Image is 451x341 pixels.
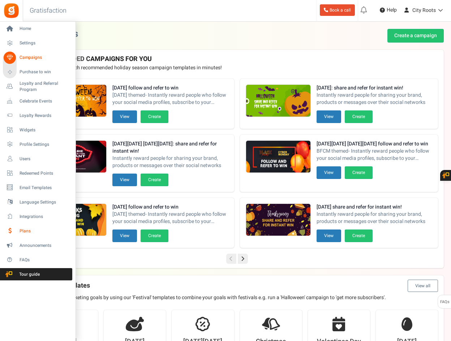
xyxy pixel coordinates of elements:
span: Loyalty Rewards [20,113,70,119]
span: Widgets [20,127,70,133]
span: Instantly reward people for sharing your brand, products or messages over their social networks [317,211,433,225]
a: Plans [3,225,72,237]
span: Email Templates [20,185,70,191]
a: Book a call [320,4,355,16]
span: Plans [20,228,70,234]
span: Tour guide [3,271,54,277]
span: Celebrate Events [20,98,70,104]
a: Help [377,4,400,16]
h4: Festival templates [36,280,438,292]
button: View [112,174,137,186]
a: Widgets [3,124,72,136]
img: Gratisfaction [3,3,20,19]
button: View [112,229,137,242]
button: Create [141,174,168,186]
strong: [DATE]: share and refer for instant win! [317,84,433,92]
p: Preview and launch recommended holiday season campaign templates in minutes! [36,64,438,71]
button: View [317,110,341,123]
span: FAQs [20,257,70,263]
button: Create [345,166,373,179]
span: Purchase to win [20,69,70,75]
a: Settings [3,37,72,49]
button: Create [345,229,373,242]
span: Redeemed Points [20,170,70,176]
span: FAQs [440,295,450,309]
a: Campaigns [3,52,72,64]
img: Recommended Campaigns [246,204,310,236]
span: Home [20,26,70,32]
span: Instantly reward people for sharing your brand, products or messages over their social networks [112,155,228,169]
a: Email Templates [3,182,72,194]
strong: [DATE] share and refer for instant win! [317,204,433,211]
a: FAQs [3,254,72,266]
button: Create [141,110,168,123]
button: View [317,166,341,179]
a: Celebrate Events [3,95,72,107]
span: Announcements [20,242,70,249]
strong: [DATE] follow and refer to win [112,204,228,211]
span: Profile Settings [20,141,70,148]
strong: [DATE] follow and refer to win [112,84,228,92]
h3: Gratisfaction [22,4,74,18]
button: View all [408,280,438,292]
span: Language Settings [20,199,70,205]
a: Users [3,153,72,165]
span: City Roots [412,6,436,14]
span: BFCM themed- Instantly reward people who follow your social media profiles, subscribe to your new... [317,148,433,162]
span: [DATE] themed- Instantly reward people who follow your social media profiles, subscribe to your n... [112,211,228,225]
span: Instantly reward people for sharing your brand, products or messages over their social networks [317,92,433,106]
button: Create [141,229,168,242]
img: Recommended Campaigns [246,141,310,173]
button: View [112,110,137,123]
span: Help [385,6,397,14]
img: Recommended Campaigns [246,85,310,117]
h4: RECOMMENDED CAMPAIGNS FOR YOU [36,56,438,63]
a: Create a campaign [387,29,444,43]
a: Language Settings [3,196,72,208]
a: Home [3,23,72,35]
a: Profile Settings [3,138,72,150]
a: Loyalty and Referral Program [3,80,72,93]
button: Create [345,110,373,123]
span: Users [20,156,70,162]
strong: [DATE][DATE] [DATE][DATE]: share and refer for instant win! [112,140,228,155]
a: Loyalty Rewards [3,109,72,122]
a: Integrations [3,210,72,223]
p: Achieve your marketing goals by using our 'Festival' templates to combine your goals with festiva... [36,294,438,301]
a: Announcements [3,239,72,252]
strong: [DATE][DATE] [DATE][DATE] follow and refer to win [317,140,433,148]
span: Campaigns [20,54,70,61]
span: Loyalty and Referral Program [20,80,72,93]
span: [DATE] themed- Instantly reward people who follow your social media profiles, subscribe to your n... [112,92,228,106]
span: Settings [20,40,70,46]
span: Integrations [20,214,70,220]
a: Redeemed Points [3,167,72,179]
button: View [317,229,341,242]
a: Purchase to win [3,66,72,78]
